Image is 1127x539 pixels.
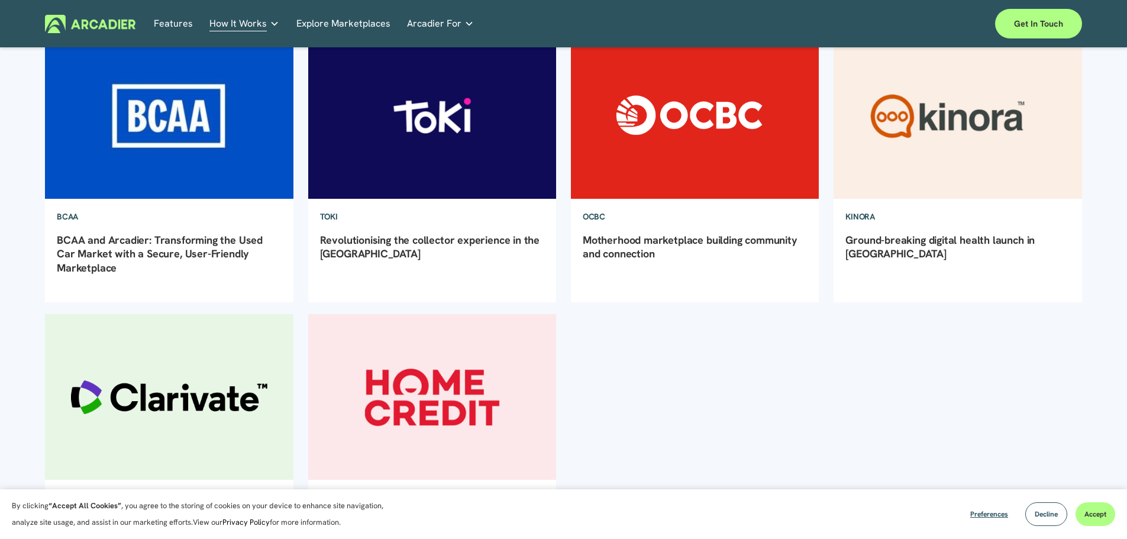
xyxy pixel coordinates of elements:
[209,15,279,33] a: folder dropdown
[45,15,135,33] img: Arcadier
[1068,482,1127,539] iframe: Chat Widget
[49,501,121,511] strong: “Accept All Cookies”
[570,32,821,199] img: Motherhood marketplace building community and connection
[308,199,350,234] a: TOKI
[320,233,540,260] a: Revolutionising the collector experience in the [GEOGRAPHIC_DATA]
[45,480,109,515] a: Clarivate
[44,32,295,199] img: BCAA and Arcadier: Transforming the Used Car Market with a Secure, User-Friendly Marketplace
[407,15,461,32] span: Arcadier For
[834,199,886,234] a: Kinora
[1025,502,1067,526] button: Decline
[571,199,617,234] a: OCBC
[209,15,267,32] span: How It Works
[583,233,797,260] a: Motherhood marketplace building community and connection
[154,15,193,33] a: Features
[995,9,1082,38] a: Get in touch
[845,233,1035,260] a: Ground-breaking digital health launch in [GEOGRAPHIC_DATA]
[222,517,270,527] a: Privacy Policy
[45,199,90,234] a: BCAA
[57,233,263,275] a: BCAA and Arcadier: Transforming the Used Car Market with a Secure, User-Friendly Marketplace
[12,498,396,531] p: By clicking , you agree to the storing of cookies on your device to enhance site navigation, anal...
[970,509,1008,519] span: Preferences
[296,15,390,33] a: Explore Marketplaces
[961,502,1017,526] button: Preferences
[832,32,1083,199] img: Ground-breaking digital health launch in Australia
[306,32,557,199] img: Revolutionising the collector experience in the Philippines
[306,313,557,480] img: Unmatched out-of-the-box functionality with Arcadier
[308,480,385,515] a: Home Credit
[1035,509,1058,519] span: Decline
[407,15,474,33] a: folder dropdown
[44,313,295,480] img: Stabilising global supply chains using Arcadier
